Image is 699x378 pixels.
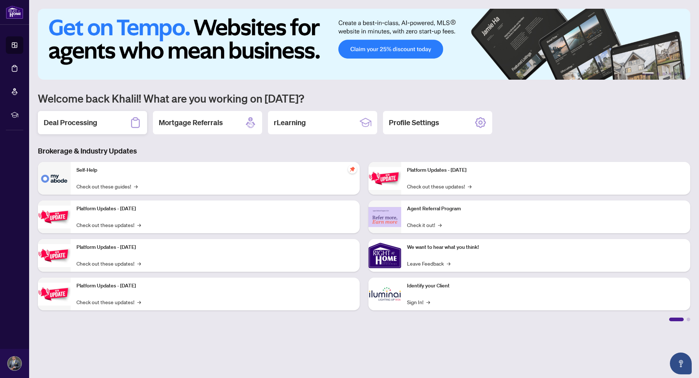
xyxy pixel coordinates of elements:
[407,259,450,267] a: Leave Feedback→
[38,9,690,80] img: Slide 0
[6,5,23,19] img: logo
[368,239,401,272] img: We want to hear what you think!
[76,259,141,267] a: Check out these updates!→
[76,182,138,190] a: Check out these guides!→
[38,244,71,267] img: Platform Updates - July 21, 2025
[447,259,450,267] span: →
[38,206,71,228] img: Platform Updates - September 16, 2025
[368,278,401,310] img: Identify your Client
[368,167,401,190] img: Platform Updates - June 23, 2025
[8,357,21,370] img: Profile Icon
[468,182,471,190] span: →
[159,118,223,128] h2: Mortgage Referrals
[368,207,401,227] img: Agent Referral Program
[407,166,684,174] p: Platform Updates - [DATE]
[76,221,141,229] a: Check out these updates!→
[76,298,141,306] a: Check out these updates!→
[137,221,141,229] span: →
[38,162,71,195] img: Self-Help
[407,221,442,229] a: Check it out!→
[389,118,439,128] h2: Profile Settings
[348,165,357,174] span: pushpin
[76,166,354,174] p: Self-Help
[407,205,684,213] p: Agent Referral Program
[38,91,690,105] h1: Welcome back Khalil! What are you working on [DATE]?
[44,118,97,128] h2: Deal Processing
[137,298,141,306] span: →
[137,259,141,267] span: →
[76,205,354,213] p: Platform Updates - [DATE]
[274,118,306,128] h2: rLearning
[407,182,471,190] a: Check out these updates!→
[407,282,684,290] p: Identify your Client
[668,72,671,75] button: 4
[657,72,660,75] button: 2
[426,298,430,306] span: →
[674,72,677,75] button: 5
[76,243,354,251] p: Platform Updates - [DATE]
[407,298,430,306] a: Sign In!→
[134,182,138,190] span: →
[38,146,690,156] h3: Brokerage & Industry Updates
[642,72,654,75] button: 1
[38,283,71,306] img: Platform Updates - July 8, 2025
[663,72,666,75] button: 3
[670,353,692,374] button: Open asap
[407,243,684,251] p: We want to hear what you think!
[680,72,683,75] button: 6
[76,282,354,290] p: Platform Updates - [DATE]
[438,221,442,229] span: →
